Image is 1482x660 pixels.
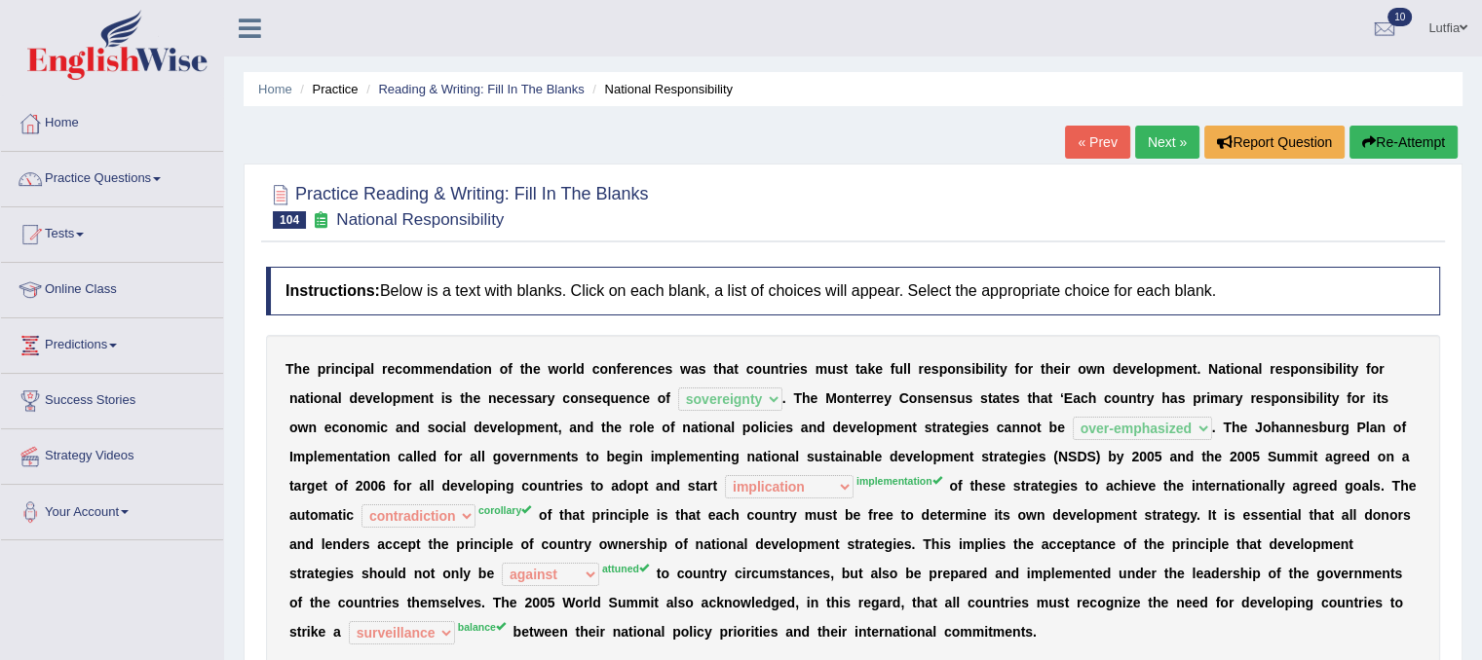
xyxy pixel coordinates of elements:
[1347,390,1351,406] b: f
[802,390,811,406] b: h
[1005,390,1012,406] b: e
[1141,390,1146,406] b: r
[343,361,351,377] b: c
[1,318,223,367] a: Predictions
[348,420,357,435] b: n
[373,390,381,406] b: e
[534,390,542,406] b: a
[947,361,956,377] b: o
[542,390,547,406] b: r
[395,361,402,377] b: c
[641,361,650,377] b: n
[294,361,303,377] b: h
[1242,361,1251,377] b: n
[634,390,642,406] b: c
[633,361,641,377] b: e
[854,390,858,406] b: t
[1047,390,1052,406] b: t
[335,361,344,377] b: n
[1,263,223,312] a: Online Class
[621,361,628,377] b: e
[1,374,223,422] a: Success Stories
[1061,361,1065,377] b: i
[442,361,451,377] b: n
[956,361,965,377] b: n
[907,361,911,377] b: l
[1,207,223,256] a: Tests
[1377,390,1382,406] b: t
[1307,361,1315,377] b: n
[428,420,436,435] b: s
[1136,390,1141,406] b: t
[1271,390,1279,406] b: p
[1078,361,1086,377] b: o
[1347,361,1351,377] b: t
[810,390,817,406] b: e
[924,361,931,377] b: e
[971,361,975,377] b: i
[628,361,633,377] b: r
[1112,390,1121,406] b: o
[460,390,465,406] b: t
[512,390,519,406] b: e
[400,390,412,406] b: m
[837,390,846,406] b: o
[891,361,895,377] b: f
[1096,361,1105,377] b: n
[572,361,576,377] b: l
[558,361,567,377] b: o
[1350,361,1358,377] b: y
[1387,8,1412,26] span: 10
[988,390,993,406] b: t
[665,361,672,377] b: s
[1323,361,1327,377] b: i
[339,420,348,435] b: o
[1065,126,1129,159] a: « Prev
[1135,126,1199,159] a: Next »
[258,82,292,96] a: Home
[1263,390,1271,406] b: s
[964,361,971,377] b: s
[1315,390,1319,406] b: i
[465,390,474,406] b: h
[1250,390,1255,406] b: r
[858,390,866,406] b: e
[1366,361,1371,377] b: f
[991,361,995,377] b: i
[800,361,808,377] b: s
[297,420,308,435] b: w
[1218,361,1226,377] b: a
[376,420,380,435] b: i
[1164,361,1176,377] b: m
[423,361,435,377] b: m
[1315,361,1323,377] b: s
[876,390,884,406] b: e
[1339,361,1343,377] b: l
[894,361,903,377] b: u
[364,420,376,435] b: m
[483,361,492,377] b: n
[322,390,330,406] b: n
[875,361,883,377] b: e
[308,420,317,435] b: n
[1193,390,1201,406] b: p
[726,361,734,377] b: a
[1053,361,1061,377] b: e
[504,390,512,406] b: c
[899,390,909,406] b: C
[855,361,860,377] b: t
[1177,390,1185,406] b: s
[331,420,339,435] b: c
[1226,361,1231,377] b: t
[387,361,395,377] b: e
[713,361,718,377] b: t
[411,420,420,435] b: d
[451,361,460,377] b: d
[527,390,535,406] b: s
[1128,390,1137,406] b: n
[331,361,335,377] b: i
[403,420,412,435] b: n
[1323,390,1327,406] b: i
[587,390,594,406] b: s
[1235,390,1243,406] b: y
